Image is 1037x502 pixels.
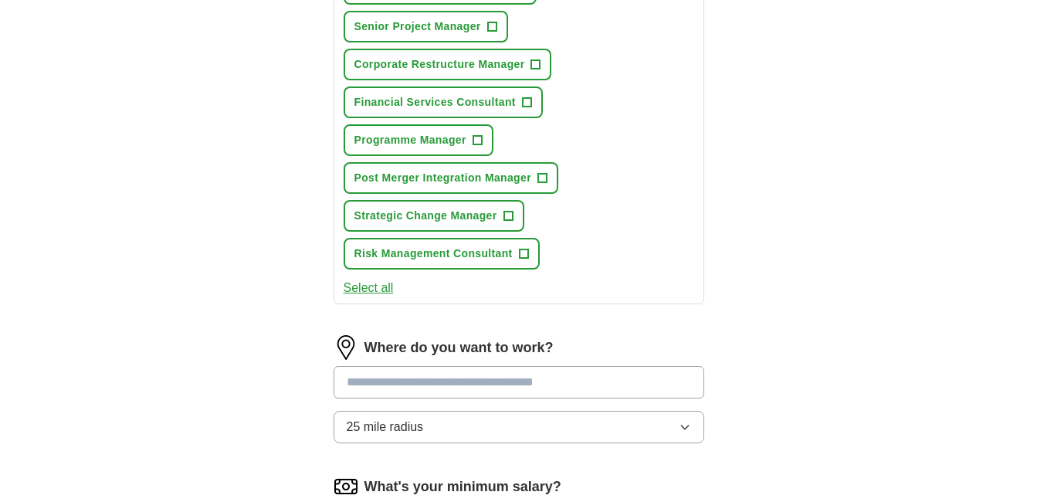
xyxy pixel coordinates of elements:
[344,200,524,232] button: Strategic Change Manager
[364,337,554,358] label: Where do you want to work?
[344,238,540,270] button: Risk Management Consultant
[354,246,513,262] span: Risk Management Consultant
[334,335,358,360] img: location.png
[344,49,552,80] button: Corporate Restructure Manager
[354,170,531,186] span: Post Merger Integration Manager
[354,94,516,110] span: Financial Services Consultant
[354,56,525,73] span: Corporate Restructure Manager
[354,132,466,148] span: Programme Manager
[344,279,394,297] button: Select all
[347,418,424,436] span: 25 mile radius
[354,208,497,224] span: Strategic Change Manager
[344,162,558,194] button: Post Merger Integration Manager
[334,474,358,499] img: salary.png
[344,11,508,42] button: Senior Project Manager
[344,86,543,118] button: Financial Services Consultant
[364,477,561,497] label: What's your minimum salary?
[334,411,704,443] button: 25 mile radius
[344,124,493,156] button: Programme Manager
[354,19,481,35] span: Senior Project Manager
